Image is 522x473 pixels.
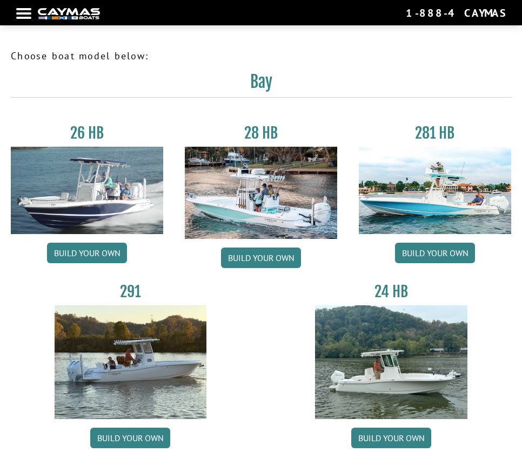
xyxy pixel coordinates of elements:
[185,147,337,239] img: 28_hb_thumbnail_for_caymas_connect.jpg
[185,124,337,142] h3: 28 HB
[11,124,163,142] h3: 26 HB
[221,248,301,268] a: Build your own
[11,72,511,98] h2: Bay
[315,305,467,419] img: 24_HB_thumbnail.jpg
[11,49,511,63] p: Choose boat model below:
[47,243,127,263] a: Build your own
[351,428,431,448] a: Build your own
[315,282,467,301] h3: 24 HB
[359,124,511,142] h3: 281 HB
[359,147,511,234] img: 28-hb-twin.jpg
[55,305,207,419] img: 291_Thumbnail.jpg
[90,428,170,448] a: Build your own
[406,6,506,20] div: 1-888-4CAYMAS
[395,243,475,263] a: Build your own
[38,8,100,19] img: white-logo-c9c8dbefe5ff5ceceb0f0178aa75bf4bb51f6bca0971e226c86eb53dfe498488.png
[55,282,207,301] h3: 291
[11,147,163,234] img: 26_new_photo_resized.jpg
